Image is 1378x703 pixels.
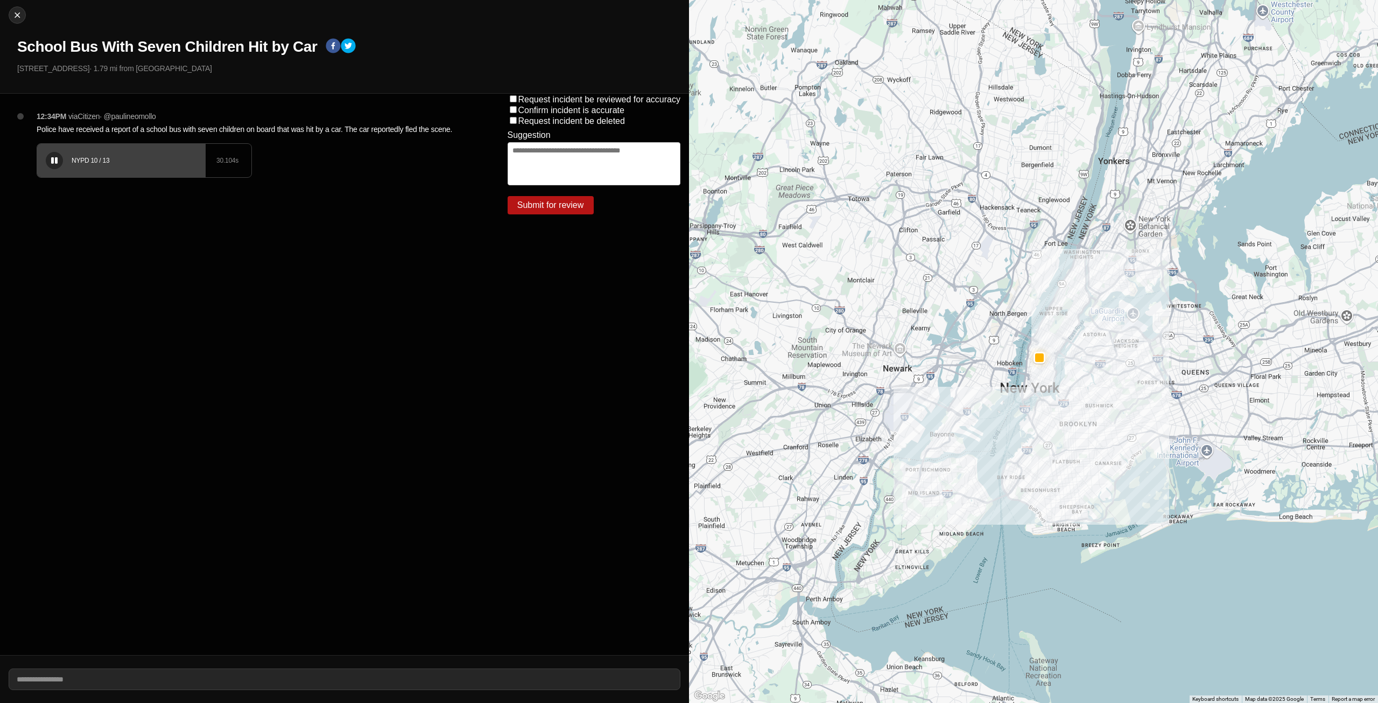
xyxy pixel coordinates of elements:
a: Report a map error [1332,696,1375,702]
h1: School Bus With Seven Children Hit by Car [17,37,317,57]
button: Submit for review [508,196,594,214]
img: Google [692,689,727,703]
a: Open this area in Google Maps (opens a new window) [692,689,727,703]
p: [STREET_ADDRESS] · 1.79 mi from [GEOGRAPHIC_DATA] [17,63,680,74]
label: Request incident be reviewed for accuracy [518,95,681,104]
div: NYPD 10 / 13 [72,156,216,165]
p: Police have received a report of a school bus with seven children on board that was hit by a car.... [37,124,465,135]
a: Terms (opens in new tab) [1310,696,1325,702]
span: Map data ©2025 Google [1245,696,1304,702]
button: cancel [9,6,26,24]
button: Keyboard shortcuts [1192,695,1239,703]
label: Suggestion [508,130,551,140]
p: via Citizen · @ paulineomollo [68,111,156,122]
p: 12:34PM [37,111,66,122]
label: Confirm incident is accurate [518,106,624,115]
button: twitter [341,38,356,55]
img: cancel [12,10,23,20]
div: 30.104 s [216,156,238,165]
label: Request incident be deleted [518,116,625,126]
button: facebook [326,38,341,55]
